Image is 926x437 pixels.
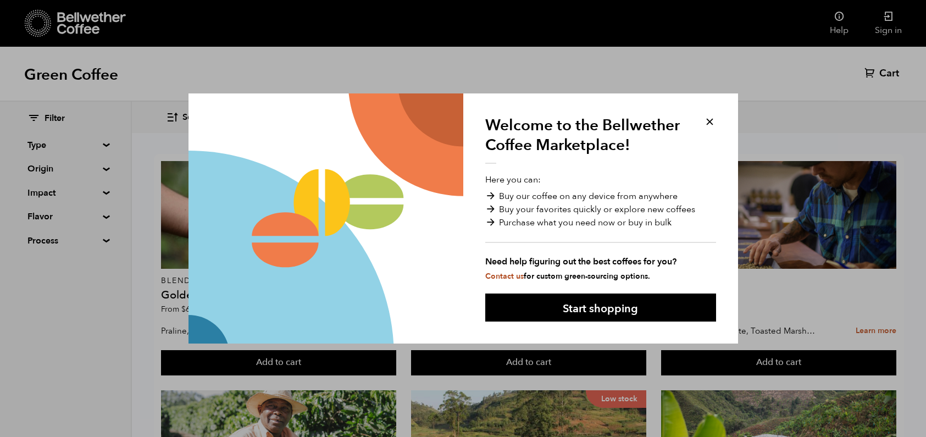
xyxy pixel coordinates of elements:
[485,271,650,281] small: for custom green-sourcing options.
[485,294,716,322] button: Start shopping
[485,216,716,229] li: Purchase what you need now or buy in bulk
[485,203,716,216] li: Buy your favorites quickly or explore new coffees
[485,255,716,268] strong: Need help figuring out the best coffees for you?
[485,190,716,203] li: Buy our coffee on any device from anywhere
[485,115,689,164] h1: Welcome to the Bellwether Coffee Marketplace!
[485,173,716,282] p: Here you can:
[485,271,524,281] a: Contact us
